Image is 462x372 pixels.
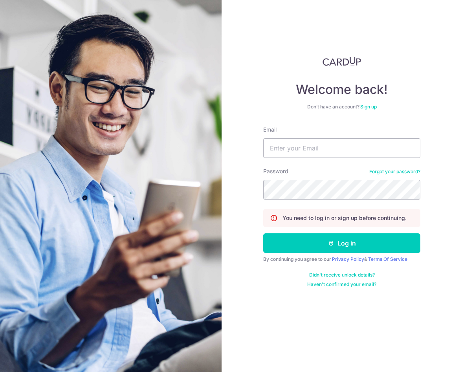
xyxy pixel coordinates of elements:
[368,256,407,262] a: Terms Of Service
[309,272,375,278] a: Didn't receive unlock details?
[369,169,420,175] a: Forgot your password?
[332,256,364,262] a: Privacy Policy
[282,214,407,222] p: You need to log in or sign up before continuing.
[360,104,377,110] a: Sign up
[263,104,420,110] div: Don’t have an account?
[307,281,376,288] a: Haven't confirmed your email?
[263,256,420,262] div: By continuing you agree to our &
[263,233,420,253] button: Log in
[263,126,277,134] label: Email
[263,82,420,97] h4: Welcome back!
[263,167,288,175] label: Password
[263,138,420,158] input: Enter your Email
[323,57,361,66] img: CardUp Logo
